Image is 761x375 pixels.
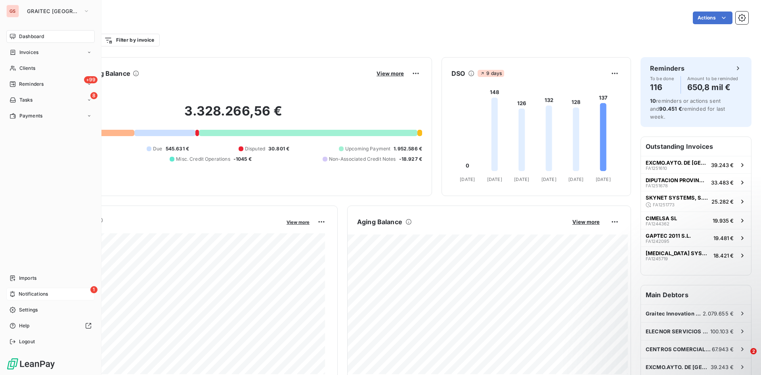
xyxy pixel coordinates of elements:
tspan: [DATE] [487,177,502,182]
img: Logo LeanPay [6,358,55,370]
span: 19.935 € [713,217,734,224]
span: Invoices [19,49,38,56]
tspan: [DATE] [460,177,475,182]
span: 1.952.586 € [394,145,422,152]
span: View more [377,70,404,77]
span: Amount to be reminded [687,76,738,81]
button: Actions [693,12,732,24]
button: View more [570,218,602,225]
span: 545.631 € [166,145,189,152]
span: DIPUTACION PROVINCIAL DE CACERES [646,177,708,183]
span: Dashboard [19,33,44,40]
span: Logout [19,338,35,345]
button: EXCMO.AYTO. DE [GEOGRAPHIC_DATA][PERSON_NAME]FA125161039.243 € [641,156,751,173]
span: EXCMO.AYTO. DE [GEOGRAPHIC_DATA][PERSON_NAME] [646,160,708,166]
h6: Aging Balance [357,217,402,227]
span: GAPTEC 2011 S.L. [646,233,691,239]
span: 30.801 € [268,145,289,152]
span: FA1251773 [653,202,675,207]
span: FA1245719 [646,256,668,261]
span: reminders or actions sent and reminded for last week. [650,98,725,120]
tspan: [DATE] [514,177,529,182]
iframe: Intercom notifications message [602,298,761,354]
span: 18.421 € [713,252,734,259]
span: FA1242095 [646,239,669,244]
iframe: Intercom live chat [734,348,753,367]
span: Notifications [19,290,48,298]
button: CIMELSA SLFA124436219.935 € [641,212,751,229]
span: FA1251610 [646,166,667,171]
span: 90.451 € [659,106,682,112]
tspan: [DATE] [596,177,611,182]
span: +99 [84,76,98,83]
button: Filter by invoice [99,34,159,46]
span: 25.282 € [711,198,734,205]
span: FA1244362 [646,221,669,226]
span: Imports [19,275,36,282]
span: Monthly Revenue [45,225,281,233]
h6: Reminders [650,63,685,73]
span: [MEDICAL_DATA] SYSTEM SL. [646,250,710,256]
span: Tasks [19,96,33,104]
span: 8 [90,92,98,99]
tspan: [DATE] [568,177,583,182]
span: View more [287,219,310,225]
span: View more [572,219,600,225]
span: Due [153,145,162,152]
span: Reminders [19,81,44,88]
span: 19.481 € [713,235,734,241]
span: -18.927 € [399,156,422,163]
span: EXCMO.AYTO. DE [GEOGRAPHIC_DATA][PERSON_NAME] [646,364,711,370]
span: Upcoming Payment [345,145,390,152]
span: CIMELSA SL [646,215,677,221]
span: 39.243 € [711,364,734,370]
tspan: [DATE] [541,177,556,182]
span: To be done [650,76,674,81]
span: 2 [750,348,757,354]
span: -1045 € [233,156,252,163]
button: SKYNET SYSTEMS, S.L.UFA125177325.282 € [641,191,751,212]
h2: 3.328.266,56 € [45,103,422,127]
span: Disputed [245,145,265,152]
button: GAPTEC 2011 S.L.FA124209519.481 € [641,229,751,246]
span: Clients [19,65,35,72]
span: GRAITEC [GEOGRAPHIC_DATA] [27,8,80,14]
span: Help [19,322,30,329]
span: Payments [19,112,42,119]
h6: DSO [451,69,465,78]
h6: Main Debtors [641,285,751,304]
span: 39.243 € [711,162,734,168]
button: View more [374,70,406,77]
span: Settings [19,306,38,313]
button: [MEDICAL_DATA] SYSTEM SL.FA124571918.421 € [641,246,751,264]
span: Non-Associated Credit Notes [329,156,396,163]
h4: 650,8 mil € [687,81,738,94]
span: 10 [650,98,656,104]
h6: Outstanding Invoices [641,137,751,156]
span: SKYNET SYSTEMS, S.L.U [646,194,708,201]
span: 1 [90,286,98,293]
button: DIPUTACION PROVINCIAL DE CACERESFA125167833.483 € [641,173,751,191]
span: 33.483 € [711,179,734,186]
button: View more [284,218,312,225]
span: Misc. Credit Operations [176,156,230,163]
div: GS [6,5,19,17]
span: 9 days [478,70,504,77]
a: Help [6,319,95,332]
h4: 116 [650,81,674,94]
span: FA1251678 [646,183,668,188]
